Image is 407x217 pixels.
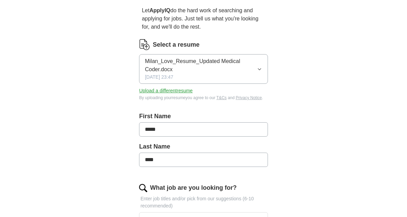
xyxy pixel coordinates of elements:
p: Enter job titles and/or pick from our suggestions (6-10 recommended) [139,195,268,210]
label: First Name [139,112,268,121]
button: Upload a differentresume [139,87,193,94]
span: Milan_Love_Resume_Updated Medical Coder.docx [145,57,257,74]
div: By uploading your resume you agree to our and . [139,95,268,101]
label: What job are you looking for? [150,183,237,192]
a: T&Cs [216,95,227,100]
p: Let do the hard work of searching and applying for jobs. Just tell us what you're looking for, an... [139,4,268,34]
strong: ApplyIQ [149,7,170,13]
img: CV Icon [139,39,150,50]
label: Select a resume [153,40,199,49]
button: Milan_Love_Resume_Updated Medical Coder.docx[DATE] 23:47 [139,54,268,84]
span: [DATE] 23:47 [145,74,173,81]
label: Last Name [139,142,268,151]
a: Privacy Notice [236,95,262,100]
img: search.png [139,184,147,192]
